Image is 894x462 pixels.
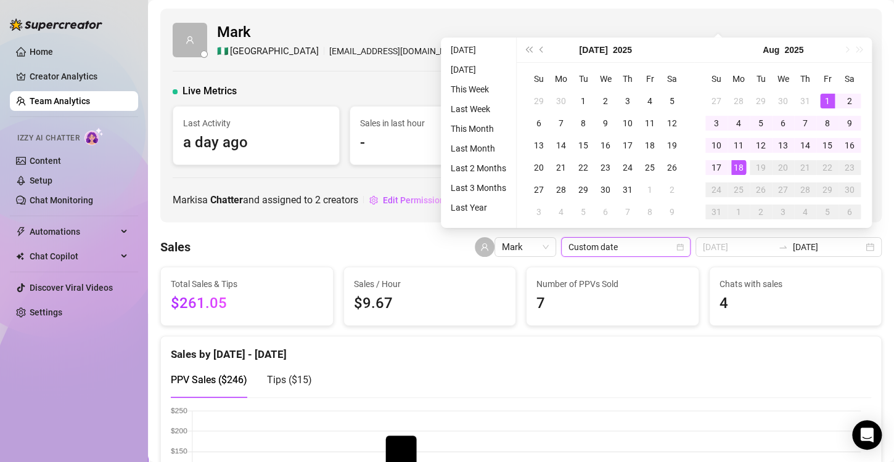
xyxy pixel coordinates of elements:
div: 4 [554,205,568,219]
td: 2025-08-09 [839,112,861,134]
span: Chats with sales [720,277,872,291]
td: 2025-08-02 [839,90,861,112]
div: 27 [776,182,790,197]
td: 2025-08-01 [639,179,661,201]
div: 12 [665,116,679,131]
td: 2025-08-11 [728,134,750,156]
div: 1 [820,94,835,108]
div: 6 [531,116,546,131]
div: 17 [620,138,635,153]
td: 2025-08-28 [794,179,816,201]
div: 10 [620,116,635,131]
div: 2 [665,182,679,197]
td: 2025-08-08 [816,112,839,134]
li: This Month [446,121,511,136]
td: 2025-09-05 [816,201,839,223]
span: Tips ( $15 ) [267,374,312,386]
button: Last year (Control + left) [522,38,535,62]
td: 2025-08-08 [639,201,661,223]
button: Choose a month [579,38,607,62]
div: 25 [731,182,746,197]
div: 24 [620,160,635,175]
div: 14 [798,138,813,153]
div: 11 [731,138,746,153]
td: 2025-07-27 [528,179,550,201]
li: Last 3 Months [446,180,511,195]
span: Mark is a and assigned to creators [173,192,358,208]
td: 2025-07-24 [617,156,639,179]
td: 2025-08-05 [572,201,594,223]
div: 8 [820,116,835,131]
span: user [480,243,489,251]
a: Discover Viral Videos [30,283,113,293]
td: 2025-07-05 [661,90,683,112]
td: 2025-08-24 [705,179,728,201]
td: 2025-07-15 [572,134,594,156]
div: 20 [776,160,790,175]
td: 2025-07-19 [661,134,683,156]
span: Automations [30,222,117,241]
td: 2025-07-30 [772,90,794,112]
div: Open Intercom Messenger [852,420,882,450]
li: This Week [446,82,511,97]
td: 2025-08-04 [550,201,572,223]
button: Choose a year [784,38,803,62]
div: 30 [776,94,790,108]
span: Custom date [568,238,683,256]
td: 2025-08-06 [772,112,794,134]
td: 2025-07-04 [639,90,661,112]
div: 9 [842,116,857,131]
td: 2025-07-25 [639,156,661,179]
td: 2025-08-15 [816,134,839,156]
div: 5 [820,205,835,219]
th: Tu [750,68,772,90]
div: 23 [598,160,613,175]
td: 2025-08-13 [772,134,794,156]
div: 30 [598,182,613,197]
div: 6 [842,205,857,219]
div: 1 [731,205,746,219]
li: [DATE] [446,43,511,57]
div: 6 [776,116,790,131]
div: 28 [798,182,813,197]
td: 2025-08-04 [728,112,750,134]
div: 23 [842,160,857,175]
td: 2025-07-14 [550,134,572,156]
td: 2025-07-28 [550,179,572,201]
input: Start date [703,240,773,254]
div: 15 [576,138,591,153]
div: 1 [576,94,591,108]
td: 2025-08-12 [750,134,772,156]
td: 2025-09-02 [750,201,772,223]
span: Last Activity [183,116,329,130]
td: 2025-07-11 [639,112,661,134]
span: [GEOGRAPHIC_DATA] [230,44,319,59]
td: 2025-08-05 [750,112,772,134]
span: swap-right [778,242,788,252]
li: Last Month [446,141,511,156]
td: 2025-07-07 [550,112,572,134]
td: 2025-08-29 [816,179,839,201]
button: Edit Permissions [369,190,449,210]
div: 29 [531,94,546,108]
td: 2025-07-21 [550,156,572,179]
h4: Sales [160,238,191,256]
div: 22 [820,160,835,175]
td: 2025-07-01 [572,90,594,112]
span: $9.67 [354,292,506,315]
td: 2025-07-16 [594,134,617,156]
img: AI Chatter [84,128,104,145]
div: 29 [820,182,835,197]
div: 17 [709,160,724,175]
td: 2025-08-22 [816,156,839,179]
td: 2025-07-12 [661,112,683,134]
div: 7 [554,116,568,131]
a: Creator Analytics [30,67,128,86]
th: Fr [639,68,661,90]
td: 2025-08-03 [705,112,728,134]
td: 2025-09-03 [772,201,794,223]
td: 2025-08-19 [750,156,772,179]
div: 3 [709,116,724,131]
span: Chat Copilot [30,246,117,266]
div: 5 [576,205,591,219]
